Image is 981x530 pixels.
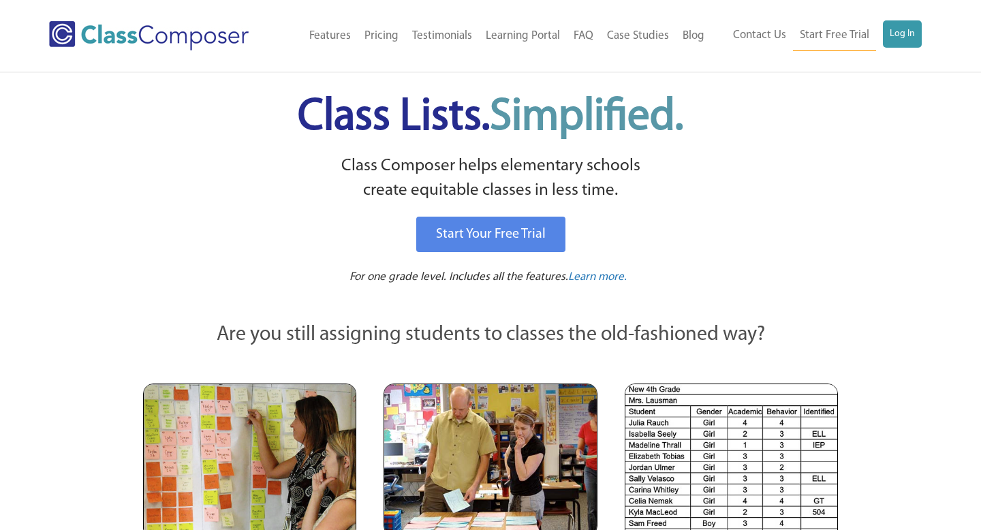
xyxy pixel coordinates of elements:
[567,21,600,51] a: FAQ
[416,217,565,252] a: Start Your Free Trial
[405,21,479,51] a: Testimonials
[490,95,683,140] span: Simplified.
[676,21,711,51] a: Blog
[280,21,711,51] nav: Header Menu
[600,21,676,51] a: Case Studies
[49,21,249,50] img: Class Composer
[349,271,568,283] span: For one grade level. Includes all the features.
[479,21,567,51] a: Learning Portal
[141,154,840,204] p: Class Composer helps elementary schools create equitable classes in less time.
[298,95,683,140] span: Class Lists.
[436,228,546,241] span: Start Your Free Trial
[793,20,876,51] a: Start Free Trial
[143,320,838,350] p: Are you still assigning students to classes the old-fashioned way?
[302,21,358,51] a: Features
[568,271,627,283] span: Learn more.
[726,20,793,50] a: Contact Us
[358,21,405,51] a: Pricing
[711,20,922,51] nav: Header Menu
[568,269,627,286] a: Learn more.
[883,20,922,48] a: Log In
